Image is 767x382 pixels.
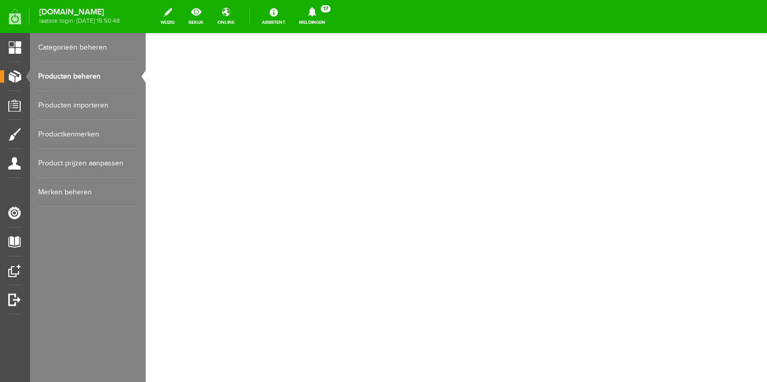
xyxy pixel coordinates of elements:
a: Producten beheren [38,62,137,91]
a: Productkenmerken [38,120,137,149]
span: laatste login: [DATE] 15:50:48 [39,18,120,24]
strong: [DOMAIN_NAME] [39,9,120,15]
a: online [211,5,241,28]
span: 17 [321,5,331,12]
a: Categorieën beheren [38,33,137,62]
a: Meldingen17 [293,5,332,28]
a: Merken beheren [38,178,137,207]
a: Assistent [256,5,291,28]
a: bekijk [182,5,210,28]
a: wijzig [154,5,181,28]
a: Producten importeren [38,91,137,120]
a: Product prijzen aanpassen [38,149,137,178]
